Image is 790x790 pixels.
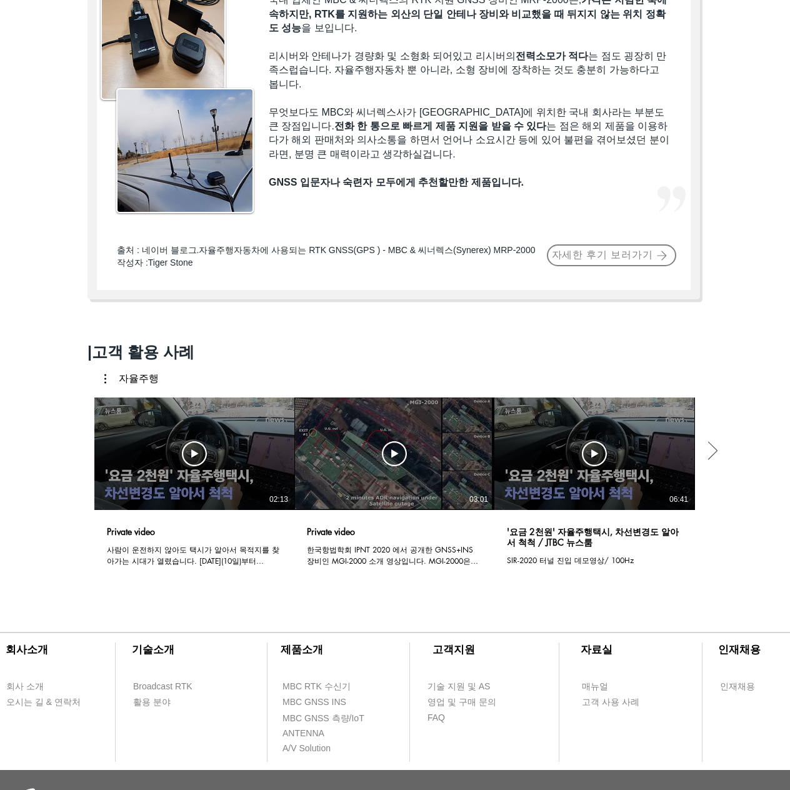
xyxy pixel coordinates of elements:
[307,544,482,567] div: 한국항법학회 IPNT 2020 에서 공개한 GNSS+INS 장비인 MGI-2000 소개 영상입니다. MGI-2000은 GNSS와 IMU 센서를 결합한 관성 항법 장치이며, 추측 항
[269,51,666,89] span: 리시버와 안테나가 경량화 및 소형화 되어있고 리시버의 는 점도 굉장히 만족스럽습니다. 자율주행자동차 뿐 아니라, 소형 장비에 장착하는 것도 충분히 가능하다고 봅니다.
[117,244,546,257] p: 출처 : 네이버 블로그.
[507,554,634,567] div: SIR-2020 터널 진입 데모영상/ 100Hz
[132,644,174,656] span: ​기술소개
[427,694,499,710] a: 영업 및 구매 문의
[133,696,171,709] span: 활용 분야
[582,441,607,466] button: 동영상 보기
[427,712,445,724] span: FAQ
[281,644,323,656] span: ​제품소개
[117,89,252,212] img: 자율 주행 자동차_MRP-2000.jfif
[646,736,790,790] iframe: Wix Chat
[117,257,546,269] p: 작성자 :
[199,245,535,255] a: 자율주행자동차에 사용되는 RTK GNSS(GPS ) - MBC & 씨너렉스(Synerex) MRP-2000
[282,696,346,709] span: MBC GNSS INS
[269,495,288,504] div: 02:13
[427,679,521,694] a: 기술 지원 및 AS
[133,681,192,693] span: Broadcast RTK
[516,51,588,61] span: 전력소모가 적다
[720,681,755,693] span: 인재채용
[6,644,48,656] span: ​회사소개
[334,121,547,131] span: 전화 한 통으로 빠르게 제품 지원을 받을 수 있다
[282,742,331,755] span: A/V Solution
[307,525,355,537] h3: Private video
[427,696,496,709] span: 영업 및 구매 문의
[107,544,282,567] div: 사람이 운전하지 않아도 택시가 알아서 목적지를 찾아가는 시대가 열렸습니다. 오늘(10일)부터 서울 일부지역에서 '자율주행택시'가 서비스를 시작했습니다. 거리와 상관 없이 한번에 2
[107,525,155,537] h3: Private video
[94,510,294,567] button: Private video사람이 운전하지 않아도 택시가 알아서 목적지를 찾아가는 시대가 열렸습니다. 오늘(10일)부터 서울 일부지역에서 '자율주행택시'가 서비스를 시작했습니다....
[269,177,524,187] span: GNSS 입문자나 숙련자 모두에게 추천할만한 제품입니다.
[718,644,761,656] span: ​인재채용
[669,495,688,504] div: 06:41
[282,727,324,740] span: ANTENNA
[582,696,639,709] span: 고객 사용 사례
[469,495,488,504] div: 03:01
[552,249,653,262] span: 자세한 후기 보러가기
[282,711,391,726] a: MBC GNSS 측량/IoT
[282,679,376,694] a: MBC RTK 수신기
[719,679,779,694] a: 인재채용
[581,694,653,710] a: 고객 사용 사례
[695,395,729,507] button: 다음 동영상
[104,373,159,384] button: More actions for 자율주행
[581,644,612,656] span: ​자료실
[507,525,682,548] h3: '요금 2천원' 자율주행택시, 차선변경도 알아서 척척 / JTBC 뉴스룸
[282,741,354,756] a: A/V Solution
[581,679,653,694] a: 매뉴얼
[182,441,207,466] button: 동영상 보기
[382,441,407,466] button: 동영상 보기
[282,726,354,741] a: ANTENNA
[132,679,204,694] a: Broadcast RTK
[119,373,159,384] div: 자율주행
[547,244,676,266] a: 자세한 후기 보러가기
[92,395,695,570] div: "자율주행" 채널 동영상
[269,107,669,159] span: 무엇보다도 MBC와 씨너렉스사가 [GEOGRAPHIC_DATA]에 위치한 국내 회사라는 부분도 큰 장점입니다. 는 점은 해외 제품을 이용하다가 해외 판매처와 의사소통을 하면서...
[294,510,494,567] button: Private video한국항법학회 IPNT 2020 에서 공개한 GNSS+INS 장비인 MGI-2000 소개 영상입니다. MGI-2000은 GNSS와 IMU 센서를 결합한 ...
[582,681,608,693] span: 매뉴얼
[87,343,194,361] span: ​|고객 활용 사례
[432,644,475,656] span: ​고객지원
[494,510,694,567] button: '요금 2천원' 자율주행택시, 차선변경도 알아서 척척 / JTBC 뉴스룸SIR-2020 터널 진입 데모영상/ 100Hz
[427,710,499,726] a: FAQ
[282,712,364,725] span: MBC GNSS 측량/IoT
[6,696,81,709] span: 오시는 길 & 연락처
[148,257,193,267] a: Tiger Stone
[6,694,90,710] a: 오시는 길 & 연락처
[282,694,360,710] a: MBC GNSS INS
[6,681,44,693] span: 회사 소개
[6,679,77,694] a: 회사 소개
[132,694,204,710] a: 활용 분야
[57,364,729,601] main: "자율주행" 채널 동영상 위젯
[282,681,351,693] span: MBC RTK 수신기
[427,681,490,693] span: 기술 지원 및 AS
